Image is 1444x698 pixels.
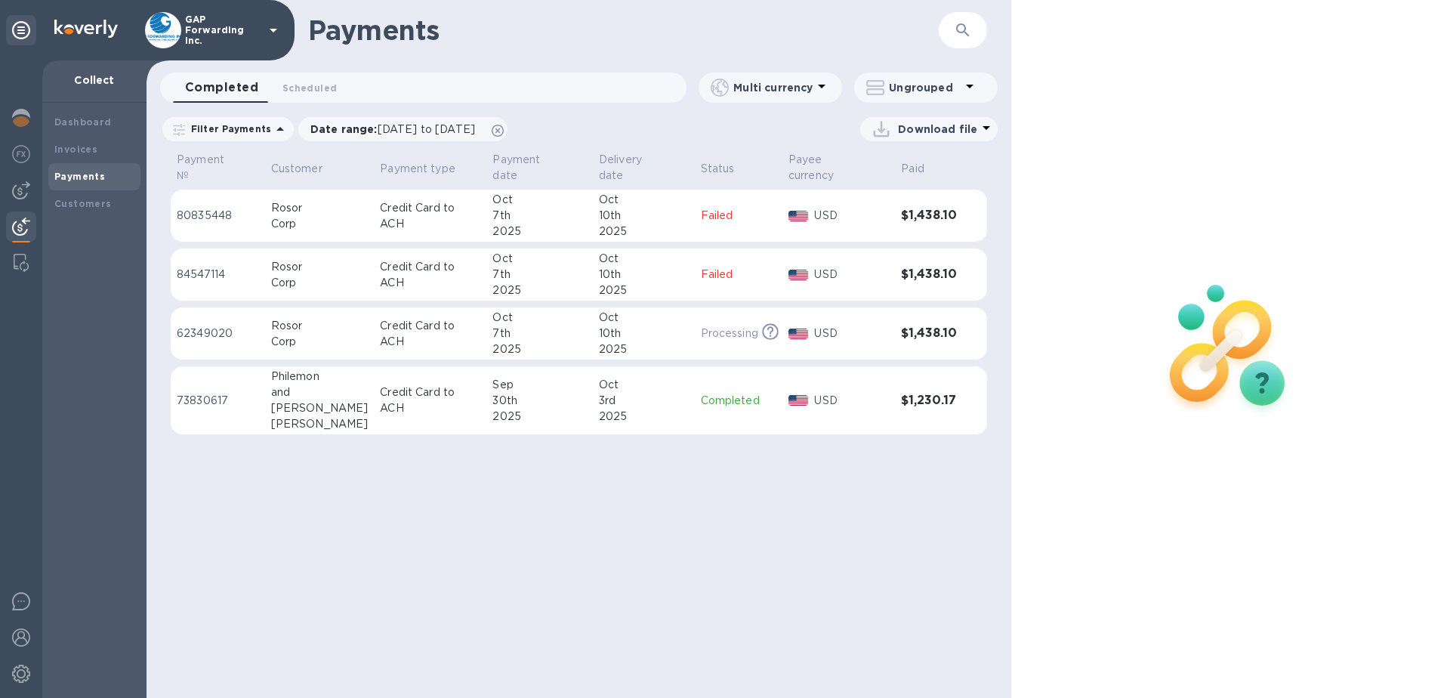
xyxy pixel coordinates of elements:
div: 2025 [492,224,587,239]
span: Payee currency [788,152,889,184]
p: Credit Card to ACH [380,385,480,416]
b: Dashboard [54,116,112,128]
h3: $1,438.10 [901,208,957,223]
img: USD [788,395,809,406]
p: Paid [901,161,924,177]
p: Payment date [492,152,567,184]
p: 80835448 [177,208,259,224]
p: Ungrouped [889,80,961,95]
div: Rosor [271,318,369,334]
div: 2025 [492,283,587,298]
div: Oct [492,251,587,267]
p: Date range : [310,122,483,137]
span: Completed [185,77,258,98]
p: Credit Card to ACH [380,318,480,350]
div: Oct [599,377,689,393]
img: USD [788,270,809,280]
span: Payment date [492,152,587,184]
p: Collect [54,73,134,88]
p: Failed [701,208,776,224]
div: 7th [492,326,587,341]
div: 2025 [599,283,689,298]
b: Customers [54,198,112,209]
span: Status [701,161,754,177]
p: Payment № [177,152,239,184]
div: 30th [492,393,587,409]
span: [DATE] to [DATE] [378,123,475,135]
p: USD [814,267,889,283]
p: Customer [271,161,322,177]
div: Oct [599,251,689,267]
span: Payment type [380,161,475,177]
div: 2025 [492,341,587,357]
p: Credit Card to ACH [380,200,480,232]
div: Sep [492,377,587,393]
p: 84547114 [177,267,259,283]
span: Payment № [177,152,259,184]
div: Oct [599,310,689,326]
img: USD [788,329,809,339]
div: Oct [492,310,587,326]
h3: $1,230.17 [901,394,957,408]
div: 7th [492,267,587,283]
div: Corp [271,216,369,232]
div: [PERSON_NAME] [271,416,369,432]
div: 10th [599,208,689,224]
div: 2025 [599,224,689,239]
p: Processing [701,326,758,341]
span: Delivery date [599,152,689,184]
h3: $1,438.10 [901,267,957,282]
span: Scheduled [282,80,337,96]
h1: Payments [308,14,939,46]
div: 2025 [492,409,587,425]
p: Payee currency [788,152,869,184]
div: Oct [492,192,587,208]
div: 10th [599,326,689,341]
img: Foreign exchange [12,145,30,163]
p: Completed [701,393,776,409]
p: USD [814,208,889,224]
p: Failed [701,267,776,283]
div: Oct [599,192,689,208]
span: Customer [271,161,342,177]
div: Corp [271,275,369,291]
div: 10th [599,267,689,283]
div: Rosor [271,200,369,216]
p: Payment type [380,161,455,177]
div: 3rd [599,393,689,409]
div: Philemon [271,369,369,385]
p: 62349020 [177,326,259,341]
p: Filter Payments [185,122,271,135]
p: GAP Forwarding Inc. [185,14,261,46]
b: Invoices [54,144,97,155]
p: Download file [898,122,977,137]
p: Delivery date [599,152,669,184]
span: Paid [901,161,944,177]
div: Unpin categories [6,15,36,45]
p: Status [701,161,735,177]
p: 73830617 [177,393,259,409]
div: Date range:[DATE] to [DATE] [298,117,508,141]
p: USD [814,326,889,341]
div: 7th [492,208,587,224]
div: 2025 [599,409,689,425]
div: 2025 [599,341,689,357]
div: Rosor [271,259,369,275]
p: Credit Card to ACH [380,259,480,291]
div: and [271,385,369,400]
img: Logo [54,20,118,38]
img: USD [788,211,809,221]
p: USD [814,393,889,409]
p: Multi currency [733,80,813,95]
div: [PERSON_NAME] [271,400,369,416]
h3: $1,438.10 [901,326,957,341]
div: Corp [271,334,369,350]
b: Payments [54,171,105,182]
